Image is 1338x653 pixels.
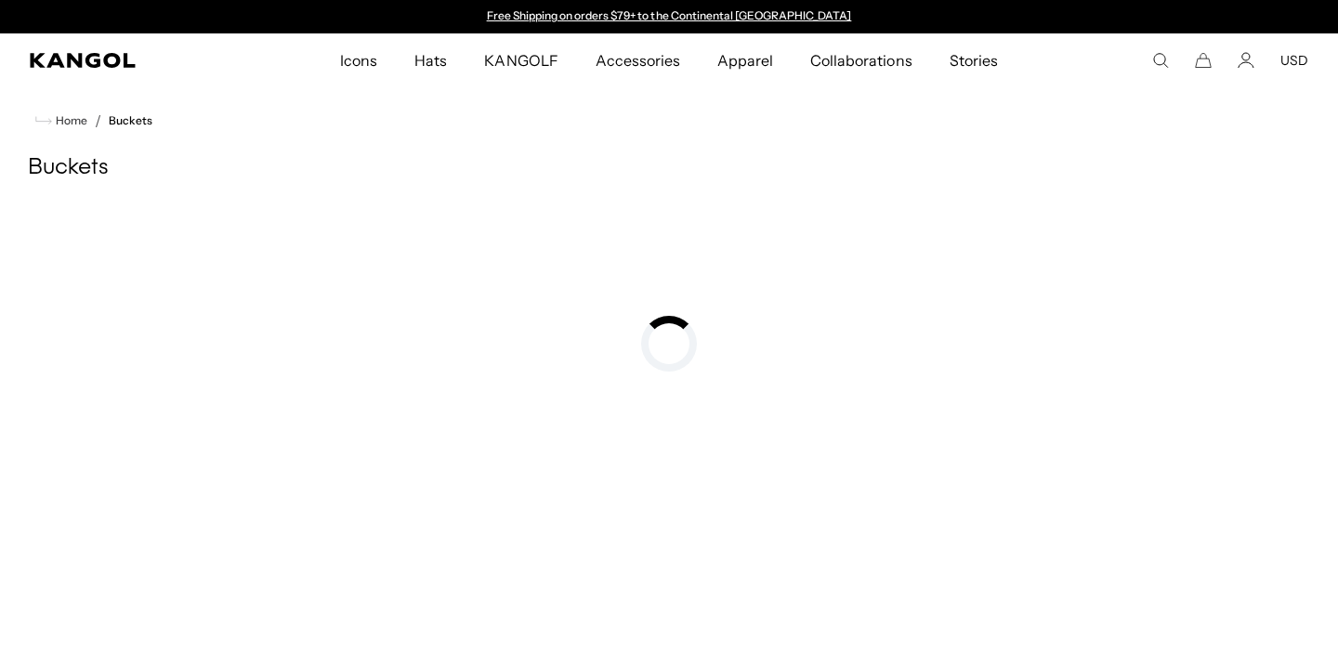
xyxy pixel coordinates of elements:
a: Collaborations [792,33,930,87]
span: Home [52,114,87,127]
a: Free Shipping on orders $79+ to the Continental [GEOGRAPHIC_DATA] [487,8,852,22]
a: Buckets [109,114,152,127]
a: Icons [321,33,396,87]
span: Accessories [596,33,680,87]
a: Home [35,112,87,129]
a: Hats [396,33,466,87]
span: KANGOLF [484,33,557,87]
span: Hats [414,33,447,87]
div: Announcement [478,9,860,24]
span: Icons [340,33,377,87]
a: KANGOLF [466,33,576,87]
a: Account [1238,52,1254,69]
summary: Search here [1152,52,1169,69]
button: Cart [1195,52,1212,69]
span: Apparel [717,33,773,87]
a: Stories [931,33,1017,87]
span: Stories [950,33,998,87]
a: Kangol [30,53,224,68]
slideshow-component: Announcement bar [478,9,860,24]
div: 1 of 2 [478,9,860,24]
li: / [87,110,101,132]
h1: Buckets [28,154,1310,182]
button: USD [1280,52,1308,69]
a: Accessories [577,33,699,87]
a: Apparel [699,33,792,87]
span: Collaborations [810,33,912,87]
